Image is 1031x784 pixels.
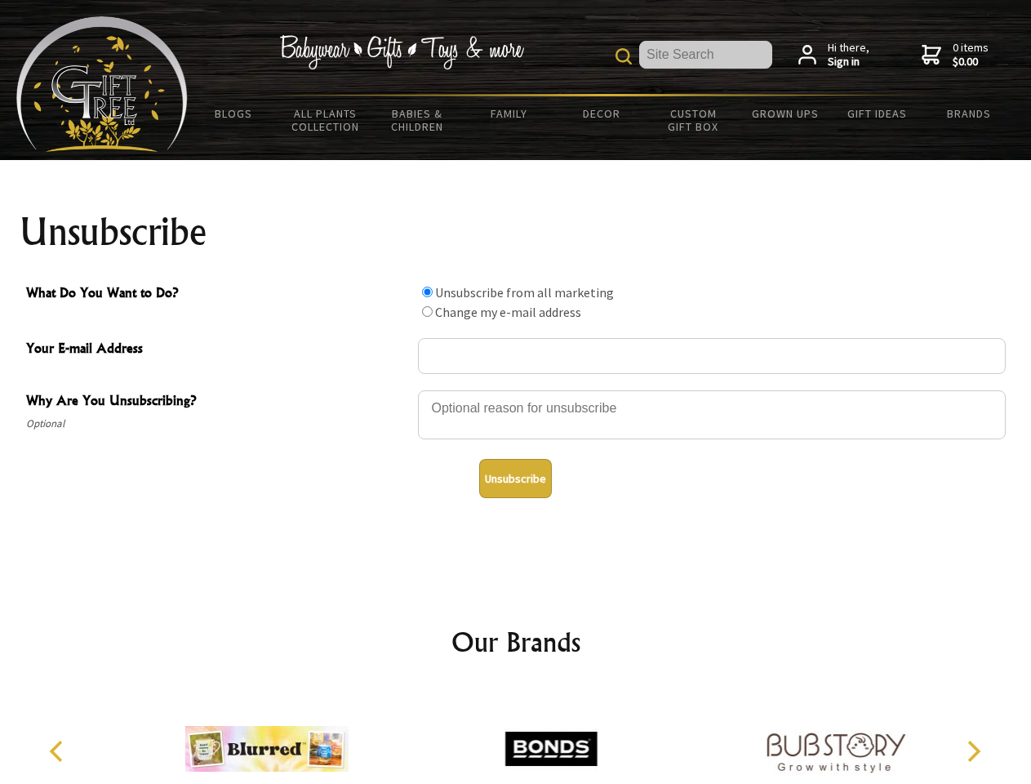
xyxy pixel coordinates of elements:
input: Your E-mail Address [418,338,1006,374]
a: Hi there,Sign in [798,41,869,69]
a: Gift Ideas [831,96,923,131]
a: All Plants Collection [280,96,372,144]
img: product search [615,48,632,65]
h2: Our Brands [33,622,999,661]
a: Brands [923,96,1015,131]
h1: Unsubscribe [20,212,1012,252]
img: Babywear - Gifts - Toys & more [279,35,524,69]
span: 0 items [953,40,989,69]
a: Custom Gift Box [647,96,740,144]
img: Babyware - Gifts - Toys and more... [16,16,188,152]
span: Why Are You Unsubscribing? [26,390,410,414]
textarea: Why Are You Unsubscribing? [418,390,1006,439]
button: Next [955,733,991,769]
input: What Do You Want to Do? [422,287,433,297]
a: BLOGS [188,96,280,131]
strong: $0.00 [953,55,989,69]
input: Site Search [639,41,772,69]
span: What Do You Want to Do? [26,283,410,306]
button: Unsubscribe [479,459,552,498]
label: Unsubscribe from all marketing [435,284,614,301]
a: Babies & Children [371,96,464,144]
a: Grown Ups [739,96,831,131]
span: Your E-mail Address [26,338,410,362]
label: Change my e-mail address [435,304,581,320]
a: Decor [555,96,647,131]
span: Optional [26,414,410,434]
strong: Sign in [828,55,869,69]
input: What Do You Want to Do? [422,306,433,317]
a: Family [464,96,556,131]
a: 0 items$0.00 [922,41,989,69]
button: Previous [41,733,77,769]
span: Hi there, [828,41,869,69]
